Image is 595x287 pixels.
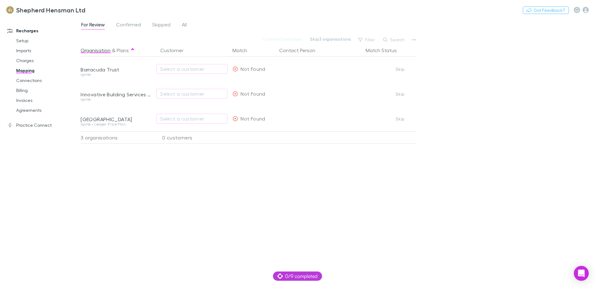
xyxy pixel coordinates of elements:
[156,64,227,74] button: Select a customer
[232,44,255,57] button: Match
[160,115,223,122] div: Select a customer
[155,131,230,144] div: 0 customers
[81,122,153,126] div: Ignite • Ledger Price Plan
[306,35,355,43] button: Skip3 organisations
[116,21,141,30] span: Confirmed
[1,120,84,130] a: Practice Connect
[574,266,589,281] div: Open Intercom Messenger
[6,6,14,14] img: Shepherd Hensman Ltd's Logo
[241,66,265,72] span: Not Found
[241,91,265,97] span: Not Found
[81,66,153,73] div: Barracuda Trust
[182,21,187,30] span: All
[390,90,410,98] button: Skip
[10,75,84,85] a: Connections
[366,44,404,57] button: Match Status
[81,116,153,122] div: [GEOGRAPHIC_DATA]
[10,105,84,115] a: Agreements
[81,91,153,98] div: Innovative Building Services Hawkes Bay Ltd
[81,44,153,57] div: &
[81,44,110,57] button: Organisation
[81,21,105,30] span: For Review
[81,131,155,144] div: 3 organisations
[10,46,84,56] a: Imports
[10,95,84,105] a: Invoices
[152,21,171,30] span: Skipped
[258,35,306,43] button: Confirm0 matches
[390,66,410,73] button: Skip
[355,36,379,43] button: Filter
[81,98,153,101] div: Ignite
[156,114,227,124] button: Select a customer
[160,44,191,57] button: Customer
[1,26,84,36] a: Recharges
[380,36,408,43] button: Search
[10,36,84,46] a: Setup
[160,90,223,98] div: Select a customer
[10,85,84,95] a: Billing
[523,7,569,14] button: Got Feedback?
[279,44,323,57] button: Contact Person
[156,89,227,99] button: Select a customer
[10,66,84,75] a: Mapping
[117,44,129,57] button: Plans
[390,115,410,123] button: Skip
[16,6,85,14] h3: Shepherd Hensman Ltd
[10,56,84,66] a: Charges
[241,116,265,121] span: Not Found
[81,73,153,76] div: Ignite
[2,2,89,17] a: Shepherd Hensman Ltd
[160,65,223,73] div: Select a customer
